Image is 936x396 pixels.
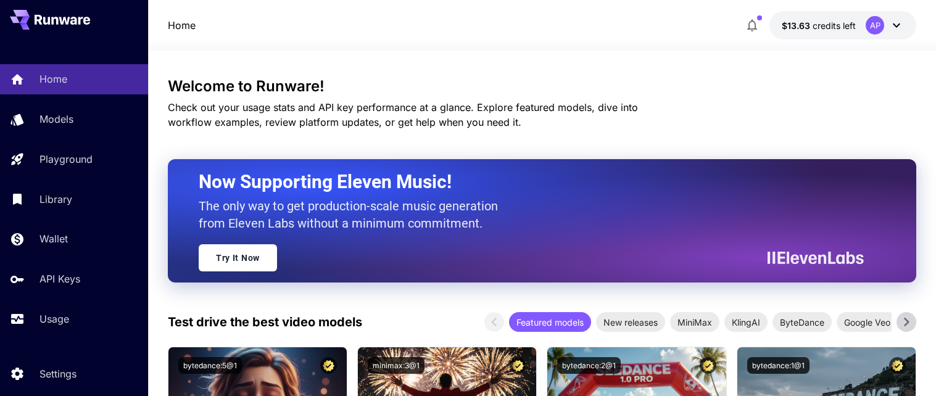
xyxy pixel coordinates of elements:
[772,312,832,332] div: ByteDance
[168,101,638,128] span: Check out your usage stats and API key performance at a glance. Explore featured models, dive int...
[557,357,621,374] button: bytedance:2@1
[889,357,906,374] button: Certified Model – Vetted for best performance and includes a commercial license.
[39,366,77,381] p: Settings
[39,311,69,326] p: Usage
[368,357,425,374] button: minimax:3@1
[837,312,898,332] div: Google Veo
[837,316,898,329] span: Google Veo
[700,357,716,374] button: Certified Model – Vetted for best performance and includes a commercial license.
[596,312,665,332] div: New releases
[39,72,67,86] p: Home
[866,16,884,35] div: AP
[168,18,196,33] a: Home
[320,357,337,374] button: Certified Model – Vetted for best performance and includes a commercial license.
[782,19,856,32] div: $13.63116
[724,316,768,329] span: KlingAI
[39,271,80,286] p: API Keys
[772,316,832,329] span: ByteDance
[509,316,591,329] span: Featured models
[813,20,856,31] span: credits left
[39,152,93,167] p: Playground
[509,312,591,332] div: Featured models
[724,312,768,332] div: KlingAI
[168,18,196,33] nav: breadcrumb
[670,316,719,329] span: MiniMax
[39,112,73,126] p: Models
[510,357,526,374] button: Certified Model – Vetted for best performance and includes a commercial license.
[39,231,68,246] p: Wallet
[199,197,507,232] p: The only way to get production-scale music generation from Eleven Labs without a minimum commitment.
[168,78,916,95] h3: Welcome to Runware!
[670,312,719,332] div: MiniMax
[178,357,242,374] button: bytedance:5@1
[199,170,855,194] h2: Now Supporting Eleven Music!
[596,316,665,329] span: New releases
[199,244,277,271] a: Try It Now
[769,11,916,39] button: $13.63116AP
[39,192,72,207] p: Library
[168,313,362,331] p: Test drive the best video models
[782,20,813,31] span: $13.63
[747,357,810,374] button: bytedance:1@1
